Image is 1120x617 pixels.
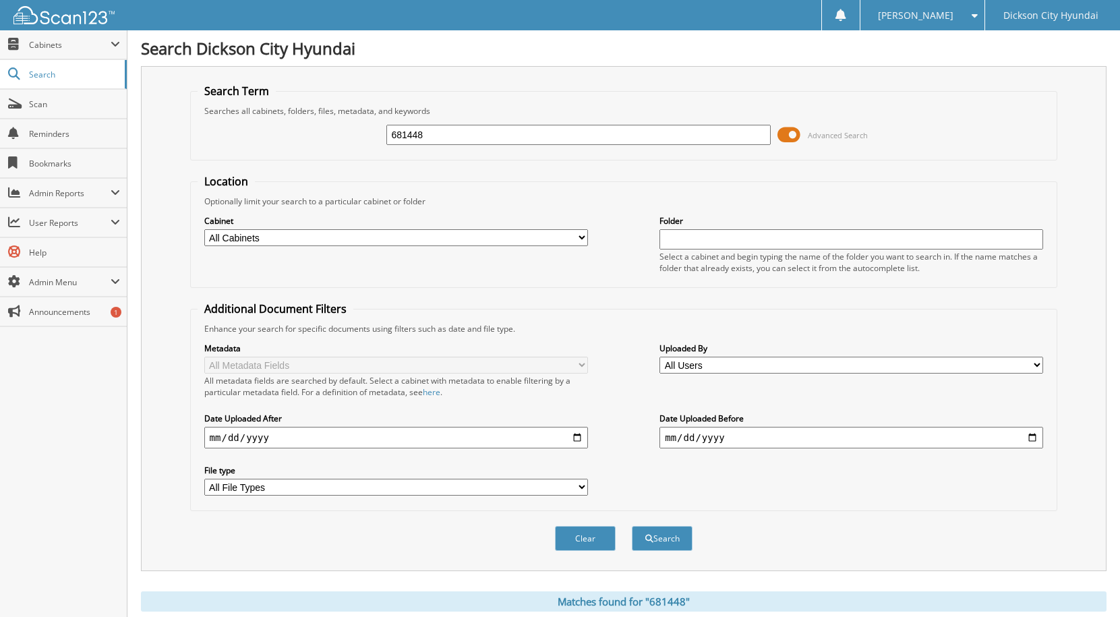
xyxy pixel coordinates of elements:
[198,174,255,189] legend: Location
[29,187,111,199] span: Admin Reports
[659,251,1043,274] div: Select a cabinet and begin typing the name of the folder you want to search in. If the name match...
[198,84,276,98] legend: Search Term
[659,413,1043,424] label: Date Uploaded Before
[423,386,440,398] a: here
[141,591,1107,612] div: Matches found for "681448"
[659,215,1043,227] label: Folder
[1003,11,1098,20] span: Dickson City Hyundai
[204,427,588,448] input: start
[111,307,121,318] div: 1
[29,217,111,229] span: User Reports
[29,276,111,288] span: Admin Menu
[141,37,1107,59] h1: Search Dickson City Hyundai
[808,130,868,140] span: Advanced Search
[659,427,1043,448] input: end
[878,11,953,20] span: [PERSON_NAME]
[29,247,120,258] span: Help
[29,69,118,80] span: Search
[659,343,1043,354] label: Uploaded By
[204,465,588,476] label: File type
[632,526,692,551] button: Search
[204,413,588,424] label: Date Uploaded After
[555,526,616,551] button: Clear
[204,343,588,354] label: Metadata
[198,105,1051,117] div: Searches all cabinets, folders, files, metadata, and keywords
[198,196,1051,207] div: Optionally limit your search to a particular cabinet or folder
[29,128,120,140] span: Reminders
[204,215,588,227] label: Cabinet
[29,306,120,318] span: Announcements
[198,323,1051,334] div: Enhance your search for specific documents using filters such as date and file type.
[198,301,353,316] legend: Additional Document Filters
[29,158,120,169] span: Bookmarks
[29,98,120,110] span: Scan
[29,39,111,51] span: Cabinets
[204,375,588,398] div: All metadata fields are searched by default. Select a cabinet with metadata to enable filtering b...
[13,6,115,24] img: scan123-logo-white.svg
